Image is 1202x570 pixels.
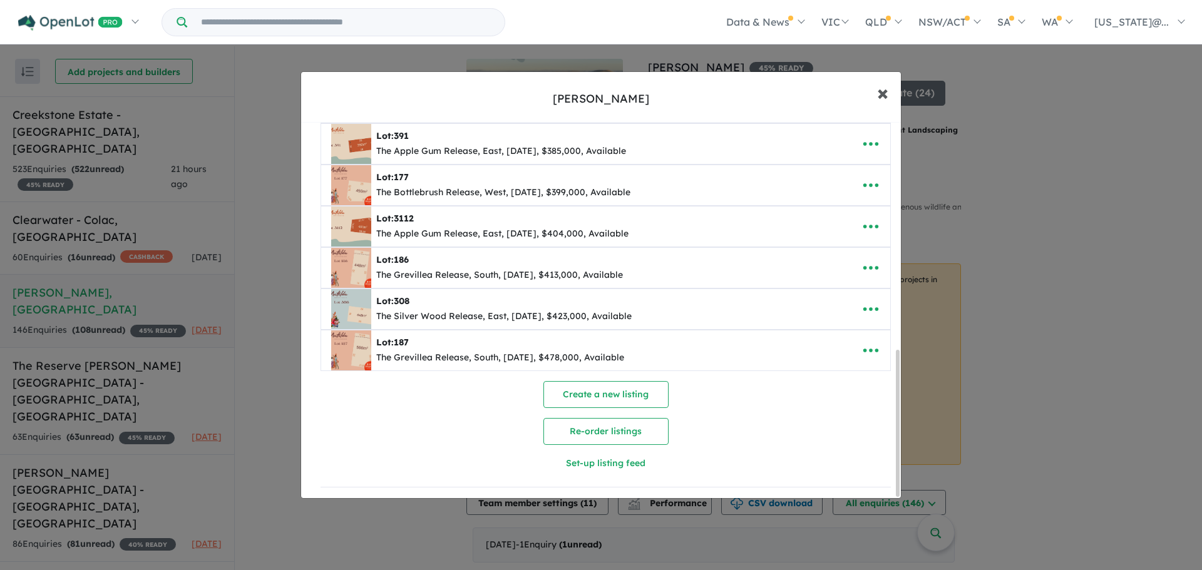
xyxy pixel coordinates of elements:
b: Lot: [376,213,414,224]
b: Lot: [376,337,409,348]
span: 3112 [394,213,414,224]
img: Matilda%20-%20Donnybrook%20-%20Lot%20187___1739408653.png [331,330,371,370]
img: Matilda%20-%20Donnybrook%20-%20Lot%203112___1754636753.png [331,206,371,247]
div: The Bottlebrush Release, West, [DATE], $399,000, Available [376,185,630,200]
div: The Apple Gum Release, East, [DATE], $404,000, Available [376,226,629,242]
img: Matilda%20-%20Donnybrook%20-%20Lot%20308___1740111769.png [331,289,371,329]
span: 177 [394,171,409,183]
span: 308 [394,295,409,307]
span: [US_STATE]@... [1094,16,1169,28]
img: Matilda%20-%20Donnybrook%20-%20Lot%20186___1739408635.png [331,248,371,288]
img: Matilda%20-%20Donnybrook%20-%20Lot%20391___1754636829.png [331,124,371,164]
div: The Apple Gum Release, East, [DATE], $385,000, Available [376,144,626,159]
span: 187 [394,337,409,348]
img: Openlot PRO Logo White [18,15,123,31]
span: 391 [394,130,409,141]
div: The Silver Wood Release, East, [DATE], $423,000, Available [376,309,632,324]
img: Matilda%20-%20Donnybrook%20-%20Lot%20177___1739408612.png [331,165,371,205]
b: Lot: [376,254,409,265]
span: 186 [394,254,409,265]
b: Lot: [376,295,409,307]
button: Set-up listing feed [463,450,749,477]
div: The Grevillea Release, South, [DATE], $413,000, Available [376,268,623,283]
input: Try estate name, suburb, builder or developer [190,9,502,36]
div: [PERSON_NAME] [553,91,649,107]
button: Create a new listing [543,381,669,408]
b: Lot: [376,130,409,141]
span: × [877,79,888,106]
div: The Grevillea Release, South, [DATE], $478,000, Available [376,350,624,365]
button: Re-order listings [543,418,669,445]
b: Lot: [376,171,409,183]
